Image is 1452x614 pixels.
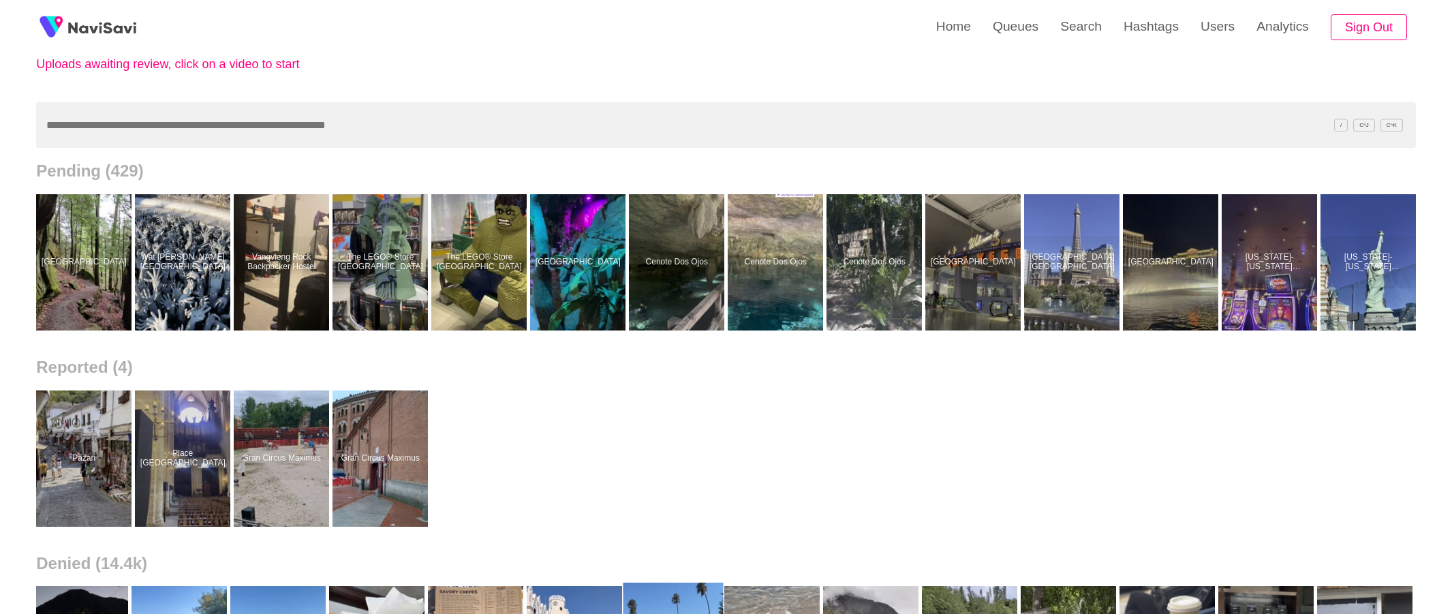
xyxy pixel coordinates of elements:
[36,162,1415,181] h2: Pending (429)
[36,57,336,72] p: Uploads awaiting review, click on a video to start
[1222,194,1320,331] a: [US_STATE]-[US_STATE][GEOGRAPHIC_DATA]New York-New York Hotel & Casino
[34,10,68,44] img: fireSpot
[234,390,333,527] a: Gran Circus MaximusGran Circus Maximus
[36,554,1415,573] h2: Denied (14.4k)
[68,20,136,34] img: fireSpot
[1380,119,1403,132] span: C^K
[1331,14,1407,41] button: Sign Out
[1320,194,1419,331] a: [US_STATE]-[US_STATE][GEOGRAPHIC_DATA]New York-New York Hotel & Casino
[36,390,135,527] a: PazariPazari
[431,194,530,331] a: The LEGO® Store [GEOGRAPHIC_DATA]The LEGO® Store Fifth Avenue
[36,358,1415,377] h2: Reported (4)
[333,390,431,527] a: Gran Circus MaximusGran Circus Maximus
[728,194,827,331] a: Cenote Dos OjosCenote Dos Ojos
[827,194,925,331] a: Cenote Dos OjosCenote Dos Ojos
[333,194,431,331] a: The LEGO® Store [GEOGRAPHIC_DATA]The LEGO® Store Fifth Avenue
[1024,194,1123,331] a: [GEOGRAPHIC_DATA] [GEOGRAPHIC_DATA]Paris Las Vegas
[1123,194,1222,331] a: [GEOGRAPHIC_DATA]Bellagio Fountain
[135,194,234,331] a: Wat [PERSON_NAME][GEOGRAPHIC_DATA]Wat Rong Khun - White Temple
[1353,119,1375,132] span: C^J
[36,194,135,331] a: [GEOGRAPHIC_DATA]Hocking Hills State Park
[1334,119,1348,132] span: /
[925,194,1024,331] a: [GEOGRAPHIC_DATA]Las Vegas Airport
[629,194,728,331] a: Cenote Dos OjosCenote Dos Ojos
[135,390,234,527] a: Place [GEOGRAPHIC_DATA]Place Basilique Saint Sernin
[234,194,333,331] a: Vangvieng Rock Backpacker HostelVangvieng Rock Backpacker Hostel
[530,194,629,331] a: [GEOGRAPHIC_DATA]Catawba Science Center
